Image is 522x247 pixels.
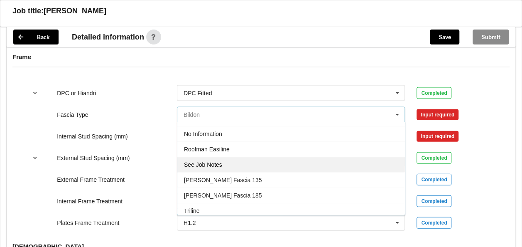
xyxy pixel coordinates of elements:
label: DPC or Hiandri [57,90,96,96]
div: Completed [417,195,451,207]
span: Triline [184,208,200,215]
h3: Job title: [12,6,44,16]
button: reference-toggle [27,86,43,101]
div: Completed [417,87,451,99]
div: Completed [417,174,451,185]
div: Completed [417,217,451,229]
span: Roofman Easiline [184,146,230,153]
span: No Information [184,131,222,138]
label: Internal Frame Treatment [57,198,123,205]
button: Back [13,30,59,44]
label: Internal Stud Spacing (mm) [57,133,127,140]
div: DPC Fitted [184,90,212,96]
span: [PERSON_NAME] Fascia 135 [184,177,262,184]
label: Fascia Type [57,111,88,118]
div: Input required [417,109,458,120]
div: Input required [417,131,458,142]
h3: [PERSON_NAME] [44,6,106,16]
label: Plates Frame Treatment [57,220,119,226]
button: Save [430,30,459,44]
div: Completed [417,152,451,164]
span: See Job Notes [184,162,222,168]
span: Detailed information [72,33,144,41]
label: External Frame Treatment [57,176,125,183]
div: H1.2 [184,220,196,226]
span: [PERSON_NAME] Fascia 185 [184,193,262,199]
button: reference-toggle [27,151,43,165]
label: External Stud Spacing (mm) [57,155,130,161]
h4: Frame [12,53,510,61]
